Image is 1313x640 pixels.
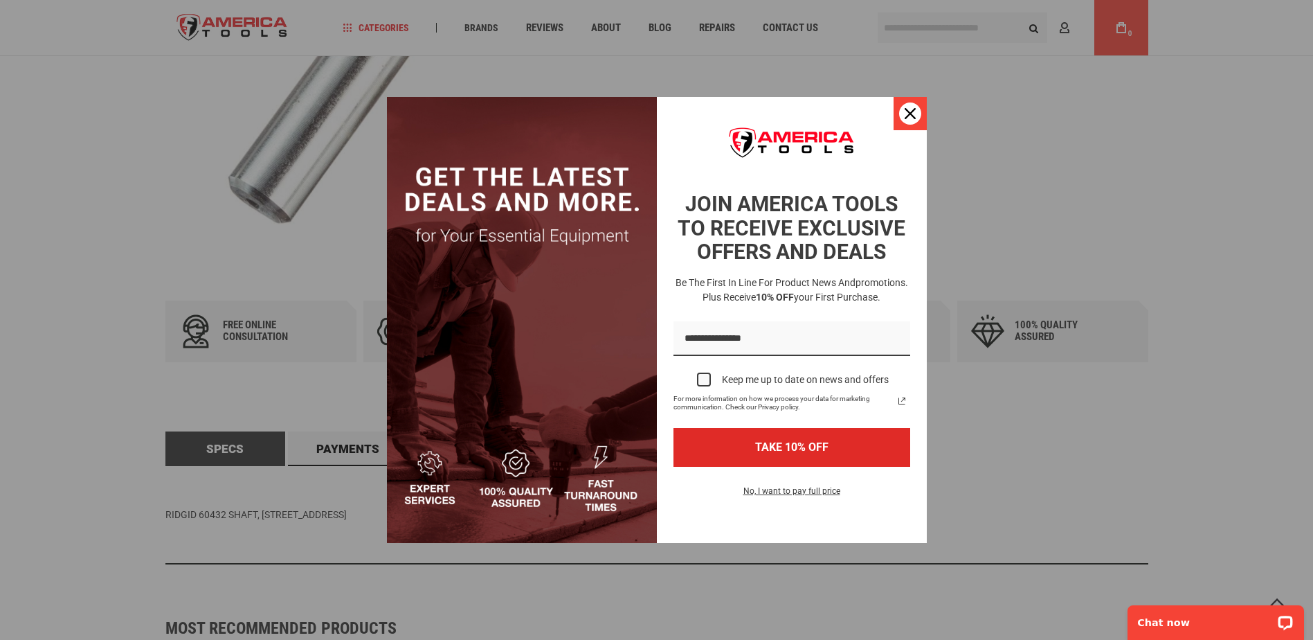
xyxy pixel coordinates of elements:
[732,483,851,507] button: No, I want to pay full price
[894,393,910,409] a: Read our Privacy Policy
[673,395,894,411] span: For more information on how we process your data for marketing communication. Check our Privacy p...
[673,428,910,466] button: TAKE 10% OFF
[894,393,910,409] svg: link icon
[722,374,889,386] div: Keep me up to date on news and offers
[703,277,908,303] span: promotions. Plus receive your first purchase.
[905,108,916,119] svg: close icon
[894,97,927,130] button: Close
[756,292,794,303] strong: 10% OFF
[678,192,905,264] strong: JOIN AMERICA TOOLS TO RECEIVE EXCLUSIVE OFFERS AND DEALS
[671,276,913,305] h3: Be the first in line for product news and
[1119,596,1313,640] iframe: LiveChat chat widget
[673,321,910,357] input: Email field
